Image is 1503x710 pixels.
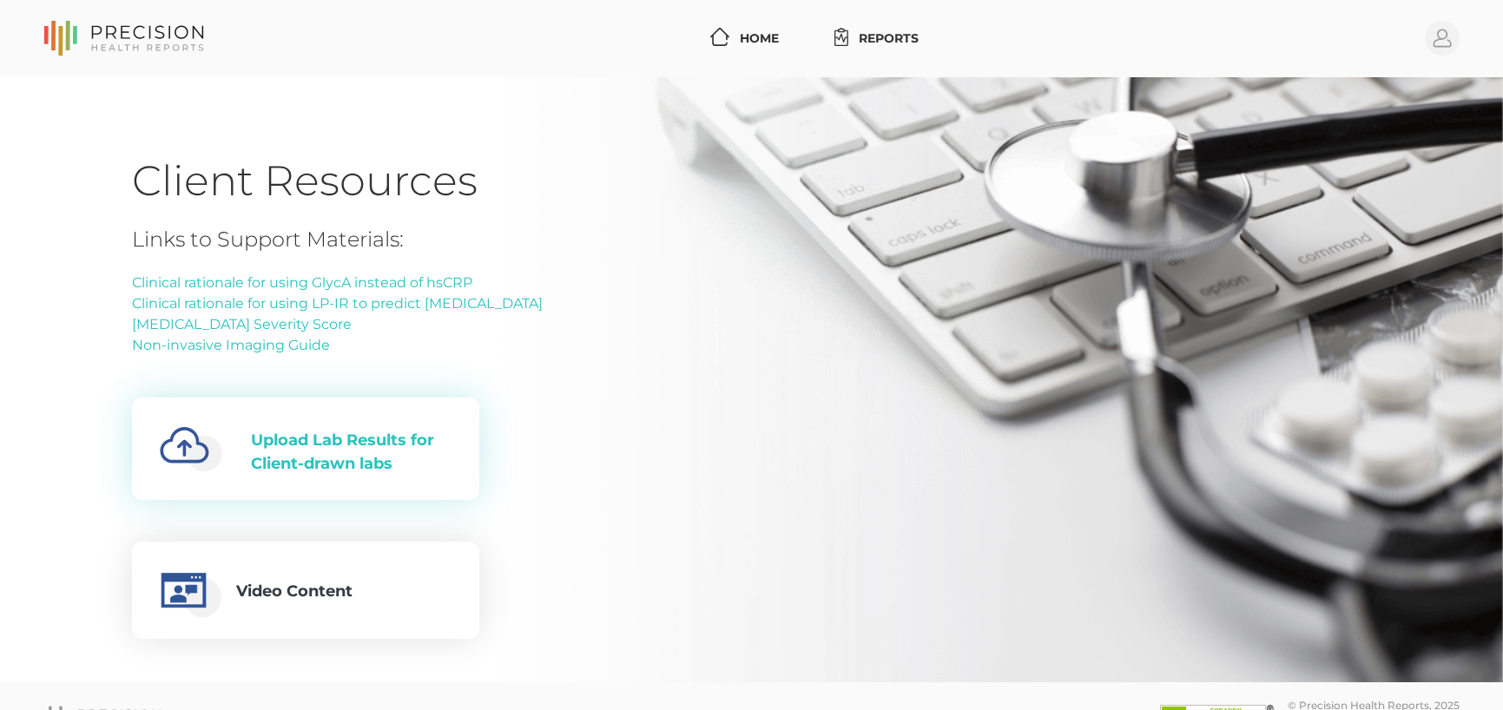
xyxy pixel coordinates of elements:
h4: Links to Support Materials: [132,227,543,253]
a: Clinical rationale for using LP-IR to predict [MEDICAL_DATA] [132,295,543,312]
div: Video Content [236,580,353,608]
img: educational-video.0c644723.png [155,562,222,618]
a: Clinical rationale for using GlycA instead of hsCRP [132,274,472,291]
a: Home [703,23,786,55]
a: [MEDICAL_DATA] Severity Score [132,316,352,332]
div: Upload Lab Results for Client-drawn labs [251,429,452,476]
a: Non-invasive Imaging Guide [132,337,330,353]
h1: Client Resources [132,155,1371,207]
a: Reports [827,23,926,55]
